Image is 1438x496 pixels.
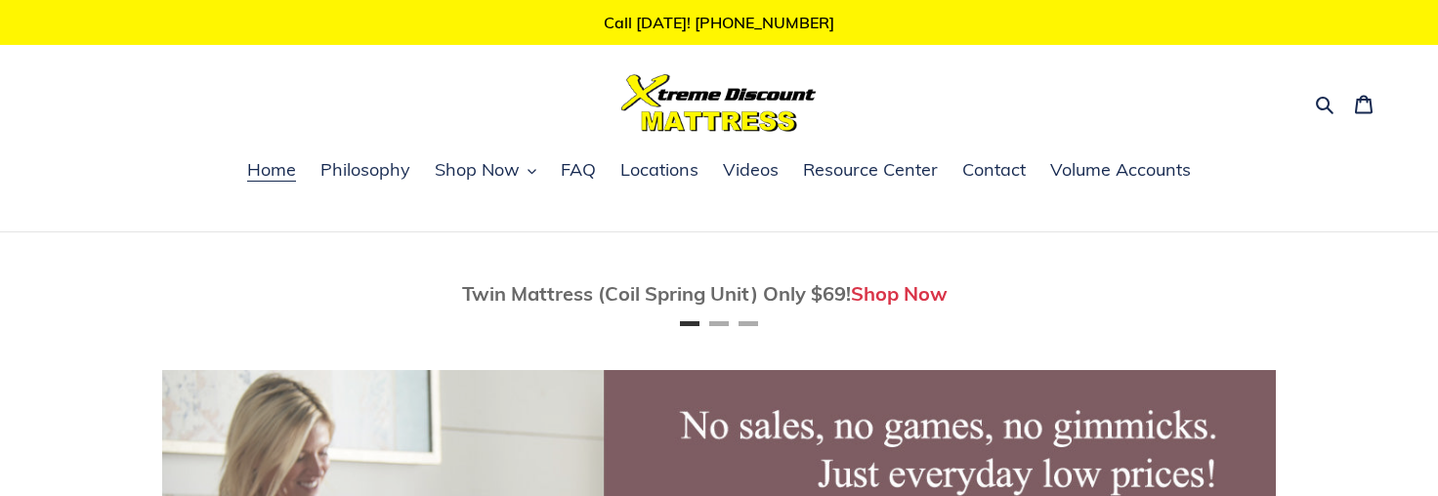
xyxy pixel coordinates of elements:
button: Page 3 [739,321,758,326]
span: Resource Center [803,158,938,182]
img: Xtreme Discount Mattress [621,74,817,132]
span: FAQ [561,158,596,182]
button: Page 2 [709,321,729,326]
a: Shop Now [851,281,948,306]
a: Volume Accounts [1040,156,1201,186]
span: Home [247,158,296,182]
a: Locations [611,156,708,186]
a: Resource Center [793,156,948,186]
button: Page 1 [680,321,699,326]
span: Philosophy [320,158,410,182]
button: Shop Now [425,156,546,186]
a: Philosophy [311,156,420,186]
a: FAQ [551,156,606,186]
span: Videos [723,158,779,182]
span: Volume Accounts [1050,158,1191,182]
span: Contact [962,158,1026,182]
a: Videos [713,156,788,186]
span: Twin Mattress (Coil Spring Unit) Only $69! [462,281,851,306]
span: Locations [620,158,698,182]
a: Contact [952,156,1036,186]
a: Home [237,156,306,186]
span: Shop Now [435,158,520,182]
